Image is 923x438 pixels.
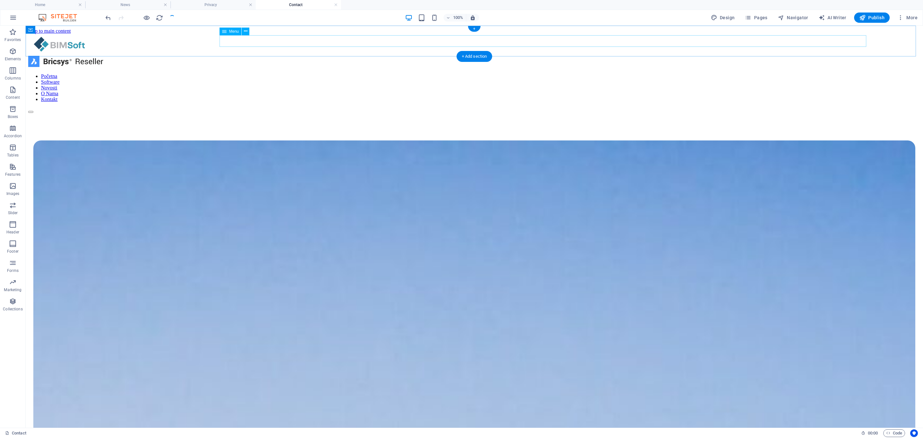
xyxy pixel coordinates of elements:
[872,431,873,435] span: :
[104,14,112,21] button: undo
[4,133,22,139] p: Accordion
[85,1,170,8] h4: News
[854,13,890,23] button: Publish
[895,13,920,23] button: More
[7,153,19,158] p: Tables
[453,14,463,21] h6: 100%
[8,210,18,215] p: Slider
[859,14,885,21] span: Publish
[5,172,21,177] p: Features
[155,14,163,21] button: reload
[778,14,808,21] span: Navigator
[256,1,341,8] h4: Contact
[711,14,735,21] span: Design
[6,230,19,235] p: Header
[457,51,492,62] div: + Add section
[170,1,256,8] h4: Privacy
[708,13,737,23] button: Design
[4,287,21,292] p: Marketing
[910,429,918,437] button: Usercentrics
[819,14,846,21] span: AI Writer
[8,114,18,119] p: Boxes
[742,13,770,23] button: Pages
[708,13,737,23] div: Design (Ctrl+Alt+Y)
[5,56,21,62] p: Elements
[3,3,45,8] a: Skip to main content
[7,249,19,254] p: Footer
[868,429,878,437] span: 00 00
[886,429,902,437] span: Code
[444,14,466,21] button: 100%
[883,429,905,437] button: Code
[4,37,21,42] p: Favorites
[816,13,849,23] button: AI Writer
[3,307,22,312] p: Collections
[5,429,26,437] a: Click to cancel selection. Double-click to open Pages
[470,15,476,21] i: On resize automatically adjust zoom level to fit chosen device.
[861,429,878,437] h6: Session time
[156,14,163,21] i: Reload page
[6,191,20,196] p: Images
[143,14,150,21] button: Click here to leave preview mode and continue editing
[7,268,19,273] p: Forms
[104,14,112,21] i: Undo: Change pages (Ctrl+Z)
[6,95,20,100] p: Content
[229,29,239,33] span: Menu
[468,26,480,32] div: +
[775,13,811,23] button: Navigator
[37,14,85,21] img: Editor Logo
[745,14,767,21] span: Pages
[897,14,918,21] span: More
[5,76,21,81] p: Columns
